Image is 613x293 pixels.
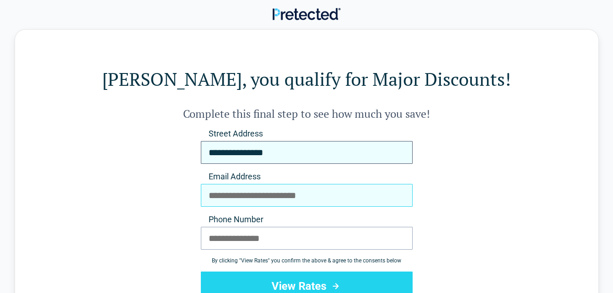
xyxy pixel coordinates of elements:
[201,128,413,139] label: Street Address
[201,171,413,182] label: Email Address
[201,257,413,264] div: By clicking " View Rates " you confirm the above & agree to the consents below
[201,214,413,225] label: Phone Number
[52,66,562,92] h1: [PERSON_NAME], you qualify for Major Discounts!
[52,106,562,121] h2: Complete this final step to see how much you save!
